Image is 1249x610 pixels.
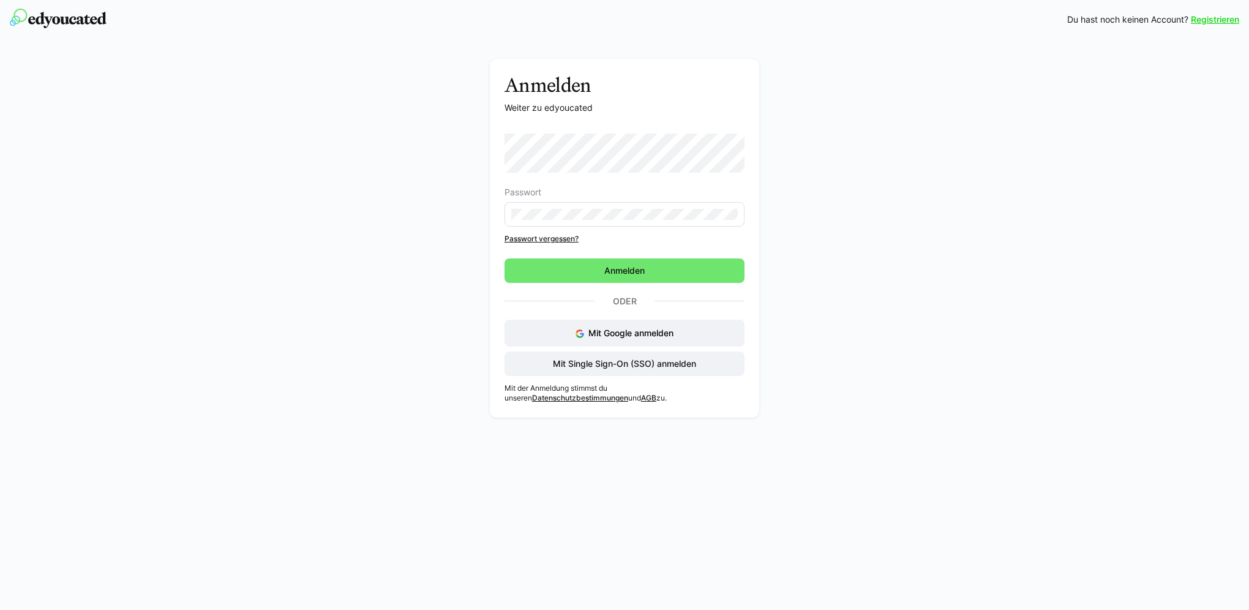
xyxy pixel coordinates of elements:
span: Anmelden [602,265,647,277]
p: Oder [594,293,655,310]
a: Datenschutzbestimmungen [532,393,628,402]
a: AGB [641,393,656,402]
img: edyoucated [10,9,107,28]
a: Registrieren [1191,13,1239,26]
button: Anmelden [504,258,745,283]
span: Passwort [504,187,541,197]
h3: Anmelden [504,73,745,97]
button: Mit Google anmelden [504,320,745,347]
p: Weiter zu edyoucated [504,102,745,114]
button: Mit Single Sign-On (SSO) anmelden [504,352,745,376]
a: Passwort vergessen? [504,234,745,244]
span: Mit Google anmelden [588,328,673,338]
p: Mit der Anmeldung stimmst du unseren und zu. [504,383,745,403]
span: Du hast noch keinen Account? [1067,13,1188,26]
span: Mit Single Sign-On (SSO) anmelden [551,358,698,370]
